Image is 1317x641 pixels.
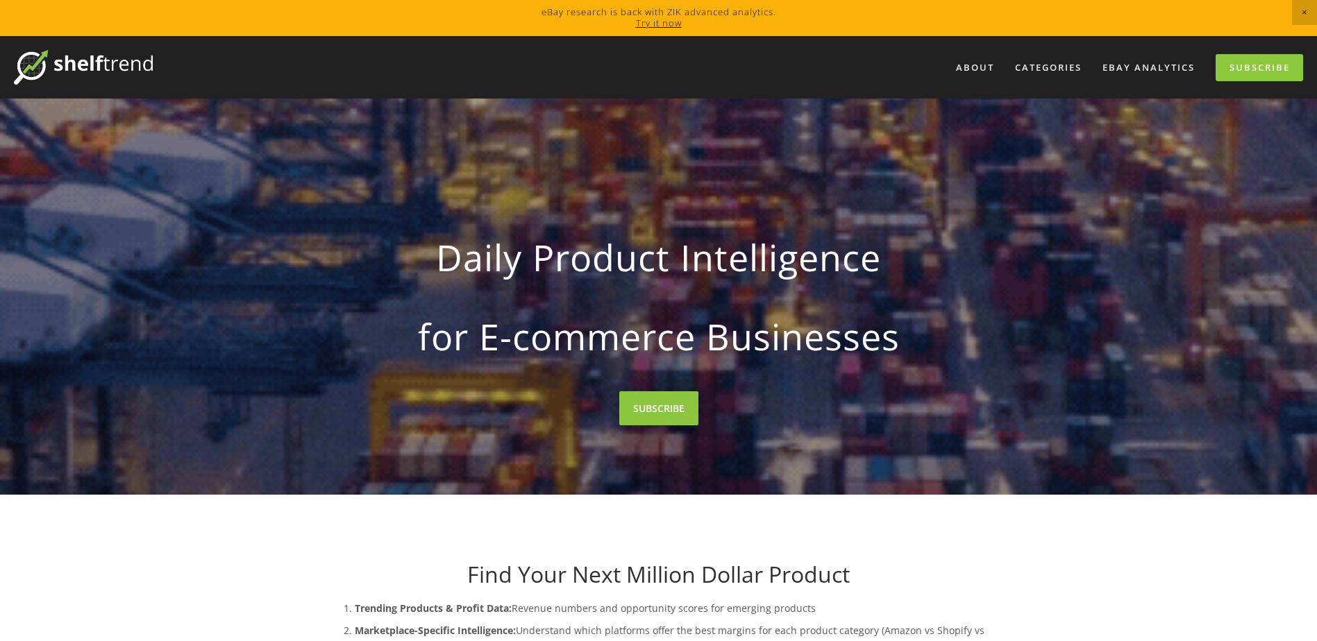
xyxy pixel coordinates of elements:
[947,56,1003,79] a: About
[355,624,516,637] strong: Marketplace-Specific Intelligence:
[14,50,153,85] img: ShelfTrend
[355,601,512,615] strong: Trending Products & Profit Data:
[349,304,968,369] strong: for E-commerce Businesses
[349,225,968,290] strong: Daily Product Intelligence
[636,17,682,29] a: Try it now
[1216,54,1303,81] a: Subscribe
[327,561,991,588] h1: Find Your Next Million Dollar Product
[619,391,698,425] a: SUBSCRIBE
[1006,56,1091,79] div: Categories
[1093,56,1204,79] a: eBay Analytics
[355,599,991,617] p: Revenue numbers and opportunity scores for emerging products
